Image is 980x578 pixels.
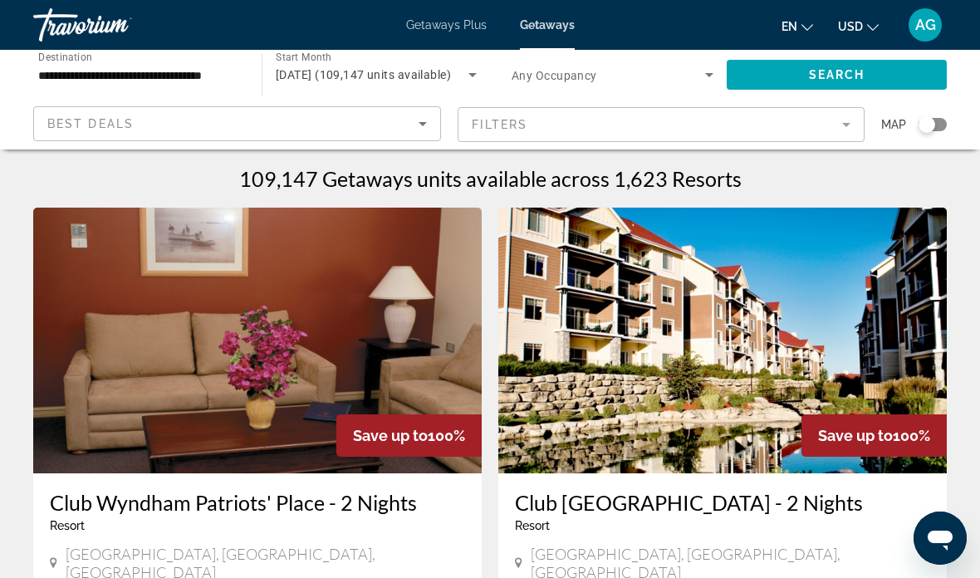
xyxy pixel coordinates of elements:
[353,427,428,444] span: Save up to
[50,519,85,532] span: Resort
[727,60,947,90] button: Search
[782,14,813,38] button: Change language
[881,113,906,136] span: Map
[838,14,879,38] button: Change currency
[498,208,947,473] img: C490E01X.jpg
[458,106,865,143] button: Filter
[239,166,742,191] h1: 109,147 Getaways units available across 1,623 Resorts
[512,69,597,82] span: Any Occupancy
[809,68,865,81] span: Search
[38,51,92,62] span: Destination
[801,414,947,457] div: 100%
[818,427,893,444] span: Save up to
[33,208,482,473] img: 1171I01X.jpg
[838,20,863,33] span: USD
[336,414,482,457] div: 100%
[515,519,550,532] span: Resort
[515,490,930,515] a: Club [GEOGRAPHIC_DATA] - 2 Nights
[276,68,451,81] span: [DATE] (109,147 units available)
[915,17,936,33] span: AG
[520,18,575,32] a: Getaways
[782,20,797,33] span: en
[33,3,199,47] a: Travorium
[406,18,487,32] a: Getaways Plus
[904,7,947,42] button: User Menu
[50,490,465,515] a: Club Wyndham Patriots' Place - 2 Nights
[276,51,331,63] span: Start Month
[914,512,967,565] iframe: Button to launch messaging window
[47,117,134,130] span: Best Deals
[47,114,427,134] mat-select: Sort by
